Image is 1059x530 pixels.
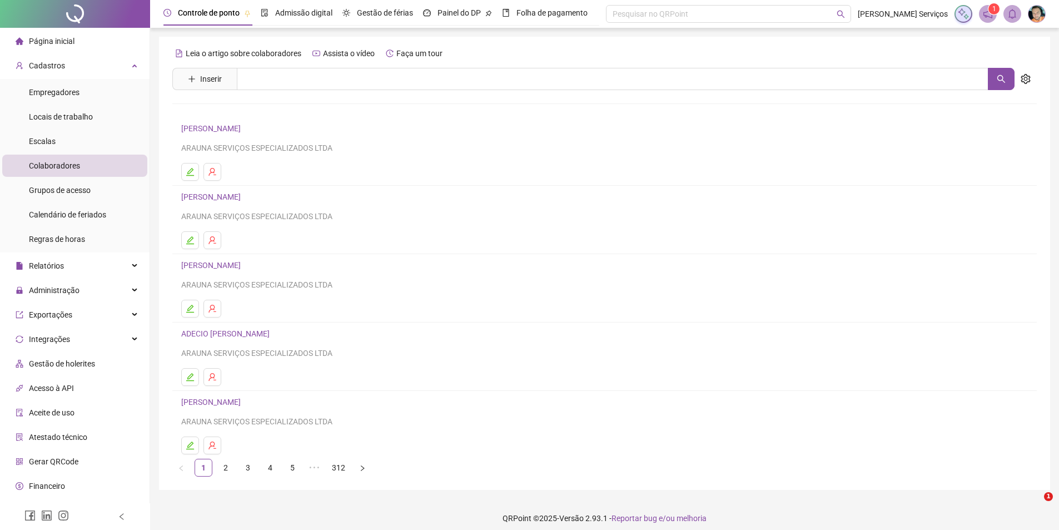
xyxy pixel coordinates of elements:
span: Leia o artigo sobre colaboradores [186,49,301,58]
span: Locais de trabalho [29,112,93,121]
span: user-add [16,62,23,70]
a: [PERSON_NAME] [181,124,244,133]
span: edit [186,373,195,382]
img: 16970 [1028,6,1045,22]
span: book [502,9,510,17]
span: search [997,75,1006,83]
span: Assista o vídeo [323,49,375,58]
span: audit [16,409,23,417]
button: right [354,459,371,477]
span: Cadastros [29,61,65,70]
span: Atestado técnico [29,433,87,442]
span: export [16,311,23,319]
span: user-delete [208,304,217,313]
span: Painel do DP [437,8,481,17]
span: home [16,37,23,45]
span: Versão [559,514,584,523]
span: file [16,262,23,270]
span: clock-circle [163,9,171,17]
li: Página anterior [172,459,190,477]
button: Inserir [179,70,231,88]
span: [PERSON_NAME] Serviços [858,8,948,20]
span: dashboard [423,9,431,17]
span: sun [342,9,350,17]
span: file-done [261,9,269,17]
span: Página inicial [29,37,74,46]
span: edit [186,441,195,450]
a: 5 [284,459,301,476]
span: user-delete [208,167,217,176]
span: Financeiro [29,482,65,491]
span: facebook [24,510,36,521]
span: plus [188,75,196,83]
a: 3 [240,459,256,476]
span: Empregadores [29,88,79,97]
div: ARAUNA SERVIÇOS ESPECIALIZADOS LTDA [181,210,1028,222]
li: 5 [284,459,301,477]
span: Calendário de feriados [29,210,106,219]
span: api [16,384,23,392]
span: user-delete [208,236,217,245]
span: left [178,465,185,472]
li: 4 [261,459,279,477]
span: pushpin [244,10,251,17]
li: 5 próximas páginas [306,459,324,477]
span: Colaboradores [29,161,80,170]
span: edit [186,304,195,313]
span: edit [186,236,195,245]
span: Inserir [200,73,222,85]
span: bell [1007,9,1017,19]
iframe: Intercom live chat [1021,492,1048,519]
div: ARAUNA SERVIÇOS ESPECIALIZADOS LTDA [181,347,1028,359]
span: user-delete [208,373,217,382]
img: sparkle-icon.fc2bf0ac1784a2077858766a79e2daf3.svg [957,8,969,20]
span: solution [16,433,23,441]
span: user-delete [208,441,217,450]
span: apartment [16,360,23,368]
span: qrcode [16,458,23,465]
a: [PERSON_NAME] [181,261,244,270]
span: right [359,465,366,472]
span: Gerar QRCode [29,457,78,466]
span: Exportações [29,310,72,319]
span: Aceite de uso [29,408,74,417]
span: ••• [306,459,324,477]
a: ADECIO [PERSON_NAME] [181,329,273,338]
div: ARAUNA SERVIÇOS ESPECIALIZADOS LTDA [181,415,1028,428]
li: 3 [239,459,257,477]
span: search [837,10,845,18]
span: Relatórios [29,261,64,270]
span: Administração [29,286,79,295]
span: 1 [1044,492,1053,501]
span: Grupos de acesso [29,186,91,195]
span: sync [16,335,23,343]
a: 312 [329,459,349,476]
span: youtube [312,49,320,57]
span: Acesso à API [29,384,74,393]
div: ARAUNA SERVIÇOS ESPECIALIZADOS LTDA [181,142,1028,154]
span: Escalas [29,137,56,146]
span: Controle de ponto [178,8,240,17]
span: setting [1021,74,1031,84]
li: 312 [328,459,349,477]
span: pushpin [485,10,492,17]
span: lock [16,286,23,294]
span: dollar [16,482,23,490]
span: Gestão de férias [357,8,413,17]
span: Regras de horas [29,235,85,244]
li: 1 [195,459,212,477]
a: 1 [195,459,212,476]
span: Faça um tour [396,49,443,58]
span: Folha de pagamento [516,8,588,17]
span: Gestão de holerites [29,359,95,368]
li: Próxima página [354,459,371,477]
a: 2 [217,459,234,476]
span: Reportar bug e/ou melhoria [611,514,707,523]
div: ARAUNA SERVIÇOS ESPECIALIZADOS LTDA [181,279,1028,291]
li: 2 [217,459,235,477]
button: left [172,459,190,477]
span: linkedin [41,510,52,521]
sup: 1 [988,3,1000,14]
span: Integrações [29,335,70,344]
a: [PERSON_NAME] [181,192,244,201]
